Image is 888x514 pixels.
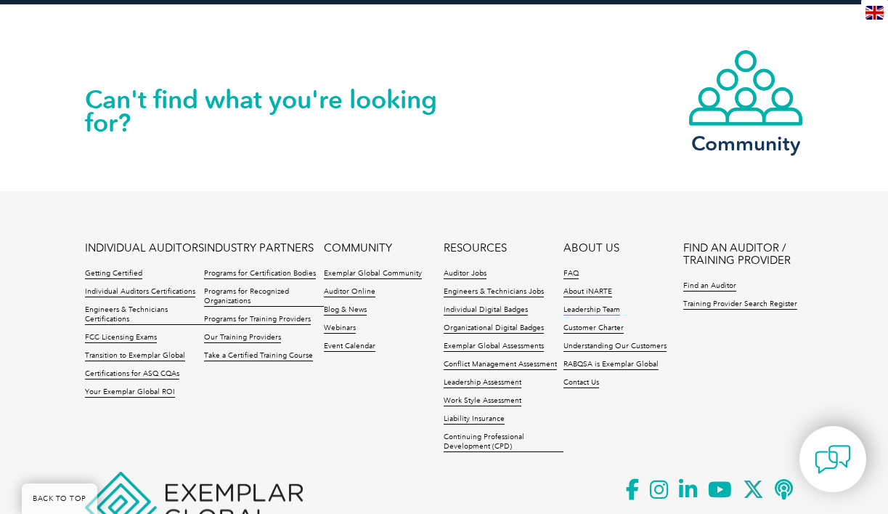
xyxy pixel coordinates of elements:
[85,287,195,297] a: Individual Auditors Certifications
[204,351,313,361] a: Take a Certified Training Course
[85,88,444,134] h2: Can't find what you're looking for?
[563,269,579,279] a: FAQ
[204,242,314,254] a: INDUSTRY PARTNERS
[563,305,620,316] a: Leadership Team
[683,242,803,267] a: FIND AN AUDITOR / TRAINING PROVIDER
[444,242,507,254] a: RESOURCES
[563,324,624,334] a: Customer Charter
[324,269,422,279] a: Exemplar Global Community
[204,333,281,343] a: Our Training Providers
[683,300,797,310] a: Training Provider Search Register
[85,369,179,380] a: Certifications for ASQ CQAs
[85,242,204,254] a: INDIVIDUAL AUDITORS
[444,378,521,388] a: Leadership Assessment
[688,49,804,127] img: icon-community.webp
[444,433,563,452] a: Continuing Professional Development (CPD)
[324,342,375,352] a: Event Calendar
[444,342,544,352] a: Exemplar Global Assessments
[324,242,392,254] a: COMMUNITY
[85,351,185,361] a: Transition to Exemplar Global
[324,324,356,334] a: Webinars
[204,287,324,307] a: Programs for Recognized Organizations
[683,281,736,292] a: Find an Auditor
[688,134,804,153] h3: Community
[563,242,619,254] a: ABOUT US
[444,396,521,406] a: Work Style Assessment
[324,305,367,316] a: Blog & News
[563,360,659,370] a: RABQSA is Exemplar Global
[444,414,505,425] a: Liability Insurance
[204,315,311,325] a: Programs for Training Providers
[85,269,142,279] a: Getting Certified
[85,305,205,325] a: Engineers & Technicians Certifications
[865,6,884,20] img: en
[22,483,97,514] a: BACK TO TOP
[563,342,667,352] a: Understanding Our Customers
[85,387,175,398] a: Your Exemplar Global ROI
[444,360,557,370] a: Conflict Management Assessment
[688,49,804,153] a: Community
[324,287,375,297] a: Auditor Online
[85,333,157,343] a: FCC Licensing Exams
[444,324,544,334] a: Organizational Digital Badges
[204,269,316,279] a: Programs for Certification Bodies
[444,269,486,279] a: Auditor Jobs
[444,305,528,316] a: Individual Digital Badges
[563,287,612,297] a: About iNARTE
[815,441,851,478] img: contact-chat.png
[563,378,599,388] a: Contact Us
[444,287,544,297] a: Engineers & Technicians Jobs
